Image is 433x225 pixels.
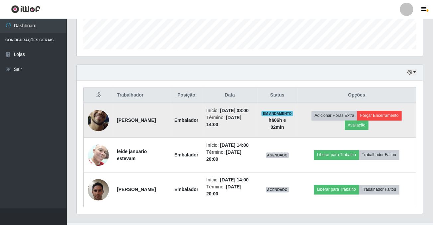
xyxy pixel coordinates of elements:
button: Trabalhador Faltou [359,185,399,194]
time: [DATE] 14:00 [220,177,248,182]
button: Adicionar Horas Extra [311,111,357,120]
li: Término: [206,183,253,197]
th: Posição [170,88,202,103]
li: Término: [206,149,253,163]
strong: [PERSON_NAME] [117,117,156,123]
li: Início: [206,142,253,149]
th: Data [202,88,257,103]
th: Trabalhador [113,88,170,103]
li: Início: [206,107,253,114]
span: AGENDADO [266,152,289,158]
img: 1755915941473.jpeg [88,141,109,169]
button: Trabalhador Faltou [359,150,399,159]
button: Avaliação [345,120,368,130]
li: Término: [206,114,253,128]
li: Início: [206,176,253,183]
strong: leide januario estevam [117,149,147,161]
strong: [PERSON_NAME] [117,187,156,192]
th: Status [257,88,297,103]
button: Forçar Encerramento [357,111,401,120]
time: [DATE] 14:00 [220,142,248,148]
img: 1755034904390.jpeg [88,97,109,144]
img: 1736897863922.jpeg [88,175,109,204]
strong: Embalador [174,117,198,123]
span: AGENDADO [266,187,289,192]
strong: há 06 h e 02 min [269,117,286,130]
img: CoreUI Logo [11,5,41,13]
button: Liberar para Trabalho [314,185,359,194]
th: Opções [297,88,416,103]
strong: Embalador [174,152,198,157]
time: [DATE] 08:00 [220,108,248,113]
span: EM ANDAMENTO [261,111,293,116]
strong: Embalador [174,187,198,192]
button: Liberar para Trabalho [314,150,359,159]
